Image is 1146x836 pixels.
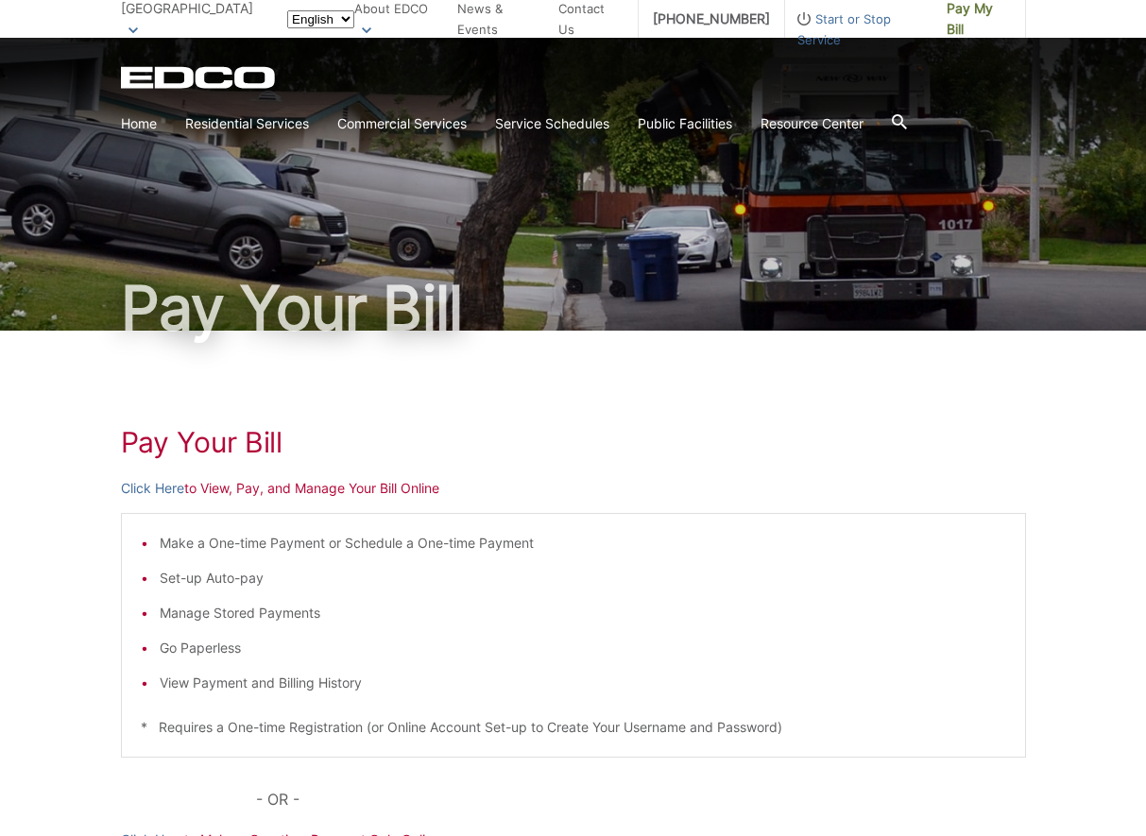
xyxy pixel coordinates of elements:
[121,113,157,134] a: Home
[121,278,1026,338] h1: Pay Your Bill
[287,10,354,28] select: Select a language
[256,786,1025,812] p: - OR -
[121,66,278,89] a: EDCD logo. Return to the homepage.
[160,603,1006,623] li: Manage Stored Payments
[638,113,732,134] a: Public Facilities
[337,113,467,134] a: Commercial Services
[761,113,864,134] a: Resource Center
[121,425,1026,459] h1: Pay Your Bill
[160,673,1006,693] li: View Payment and Billing History
[121,478,184,499] a: Click Here
[121,478,1026,499] p: to View, Pay, and Manage Your Bill Online
[160,638,1006,658] li: Go Paperless
[160,568,1006,589] li: Set-up Auto-pay
[185,113,309,134] a: Residential Services
[141,717,1006,738] p: * Requires a One-time Registration (or Online Account Set-up to Create Your Username and Password)
[495,113,609,134] a: Service Schedules
[160,533,1006,554] li: Make a One-time Payment or Schedule a One-time Payment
